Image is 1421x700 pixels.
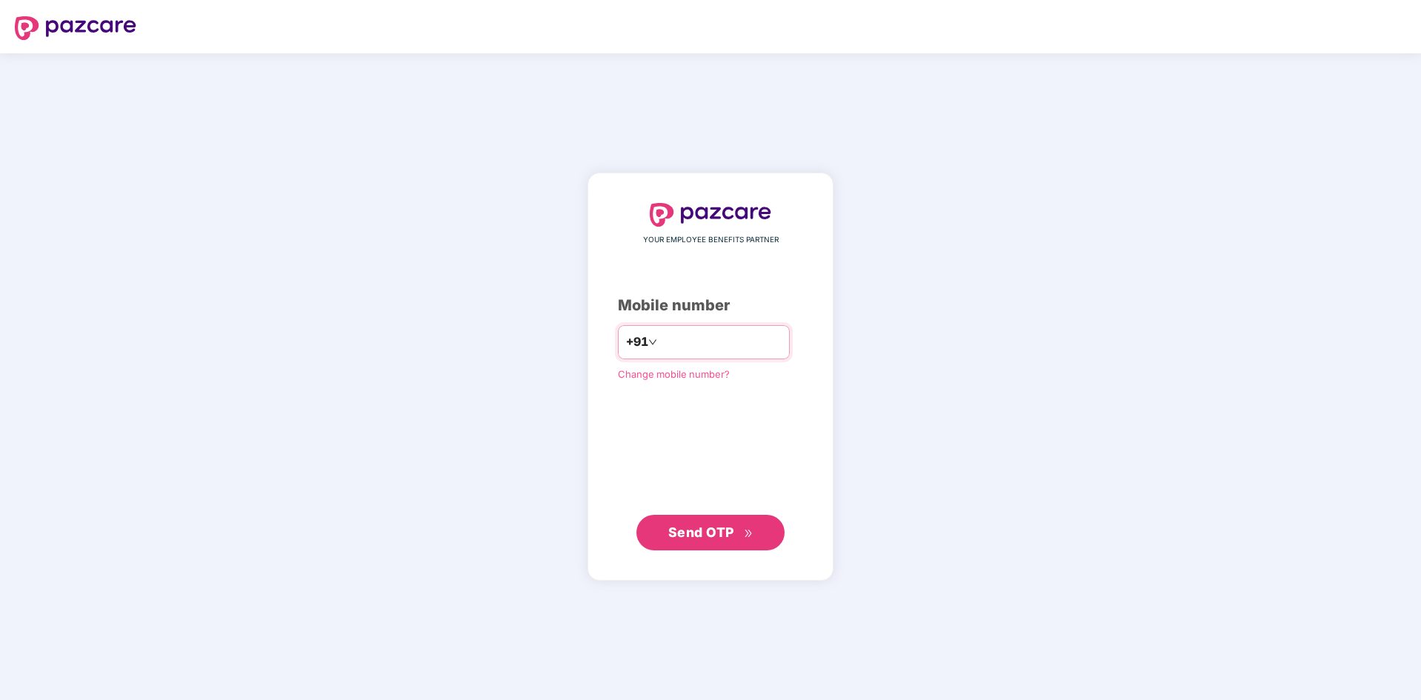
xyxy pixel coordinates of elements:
[744,529,753,539] span: double-right
[15,16,136,40] img: logo
[650,203,771,227] img: logo
[618,368,730,380] a: Change mobile number?
[618,294,803,317] div: Mobile number
[636,515,785,550] button: Send OTPdouble-right
[668,524,734,540] span: Send OTP
[648,338,657,347] span: down
[626,333,648,351] span: +91
[643,234,779,246] span: YOUR EMPLOYEE BENEFITS PARTNER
